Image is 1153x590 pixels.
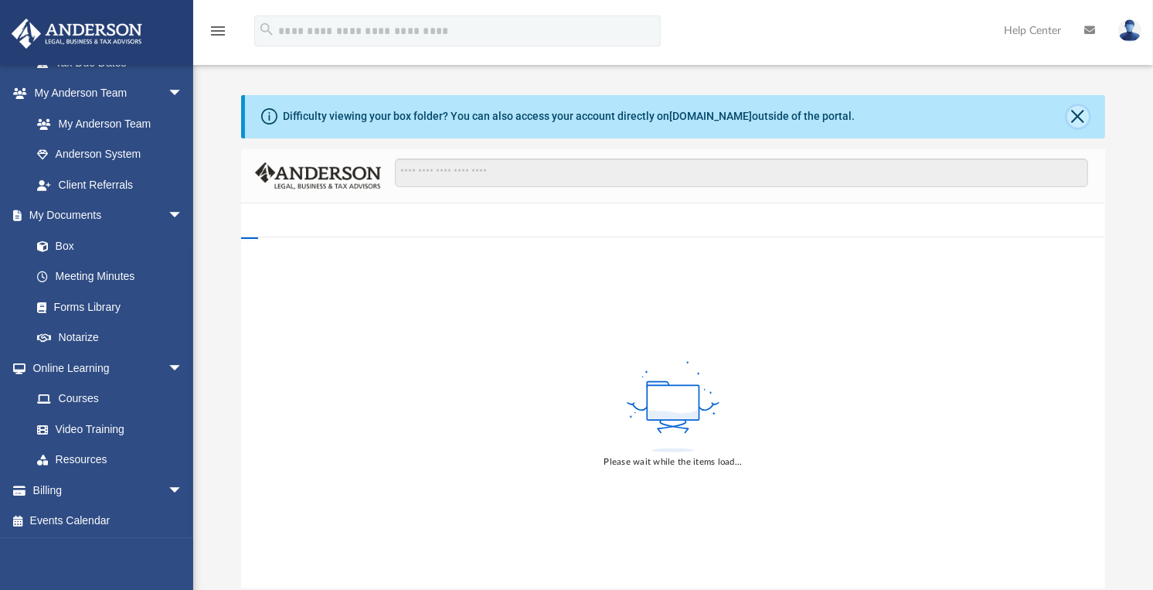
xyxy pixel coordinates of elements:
[209,22,227,40] i: menu
[258,21,275,38] i: search
[11,78,199,109] a: My Anderson Teamarrow_drop_down
[283,108,855,124] div: Difficulty viewing your box folder? You can also access your account directly on outside of the p...
[11,200,199,231] a: My Documentsarrow_drop_down
[168,200,199,232] span: arrow_drop_down
[11,475,206,506] a: Billingarrow_drop_down
[168,78,199,110] span: arrow_drop_down
[209,29,227,40] a: menu
[22,414,191,445] a: Video Training
[22,445,199,476] a: Resources
[669,110,752,122] a: [DOMAIN_NAME]
[168,353,199,384] span: arrow_drop_down
[7,19,147,49] img: Anderson Advisors Platinum Portal
[22,139,199,170] a: Anderson System
[1067,106,1089,128] button: Close
[604,455,742,469] div: Please wait while the items load...
[1118,19,1141,42] img: User Pic
[22,384,199,414] a: Courses
[22,322,199,353] a: Notarize
[22,169,199,200] a: Client Referrals
[22,108,191,139] a: My Anderson Team
[168,475,199,506] span: arrow_drop_down
[22,292,191,322] a: Forms Library
[22,261,199,292] a: Meeting Minutes
[395,159,1088,188] input: Search files and folders
[22,230,191,261] a: Box
[11,506,206,537] a: Events Calendar
[11,353,199,384] a: Online Learningarrow_drop_down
